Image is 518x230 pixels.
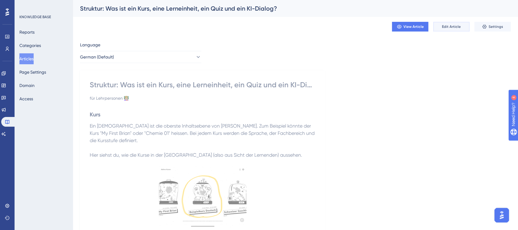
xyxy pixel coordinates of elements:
[493,206,511,224] iframe: UserGuiding AI Assistant Launcher
[90,152,302,158] span: Hier siehst du, wie die Kurse in der [GEOGRAPHIC_DATA] (also aus Sicht der Lernenden) aussehen.
[42,3,44,8] div: 4
[90,80,315,90] div: Struktur: Was ist ein Kurs, eine Lerneinheit, ein Quiz und ein KI-Dialog?
[474,22,511,32] button: Settings
[19,40,41,51] button: Categories
[392,22,428,32] button: View Article
[19,80,35,91] button: Domain
[19,53,34,64] button: Articles
[19,67,46,78] button: Page Settings
[14,2,38,9] span: Need Help?
[90,95,315,102] div: für Lehrpersonen 👩🏼‍🏫
[90,123,316,143] span: Ein [DEMOGRAPHIC_DATA] ist die oberste Inhaltsebene von [PERSON_NAME]. Zum Beispiel könnte der Ku...
[489,24,503,29] span: Settings
[80,53,114,61] span: German (Default)
[433,22,470,32] button: Edit Article
[80,4,496,13] div: Struktur: Was ist ein Kurs, eine Lerneinheit, ein Quiz und ein KI-Dialog?
[19,27,35,38] button: Reports
[90,111,100,118] strong: Kurs
[80,51,201,63] button: German (Default)
[19,15,51,19] div: KNOWLEDGE BASE
[403,24,424,29] span: View Article
[442,24,461,29] span: Edit Article
[19,93,33,104] button: Access
[80,41,100,48] span: Language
